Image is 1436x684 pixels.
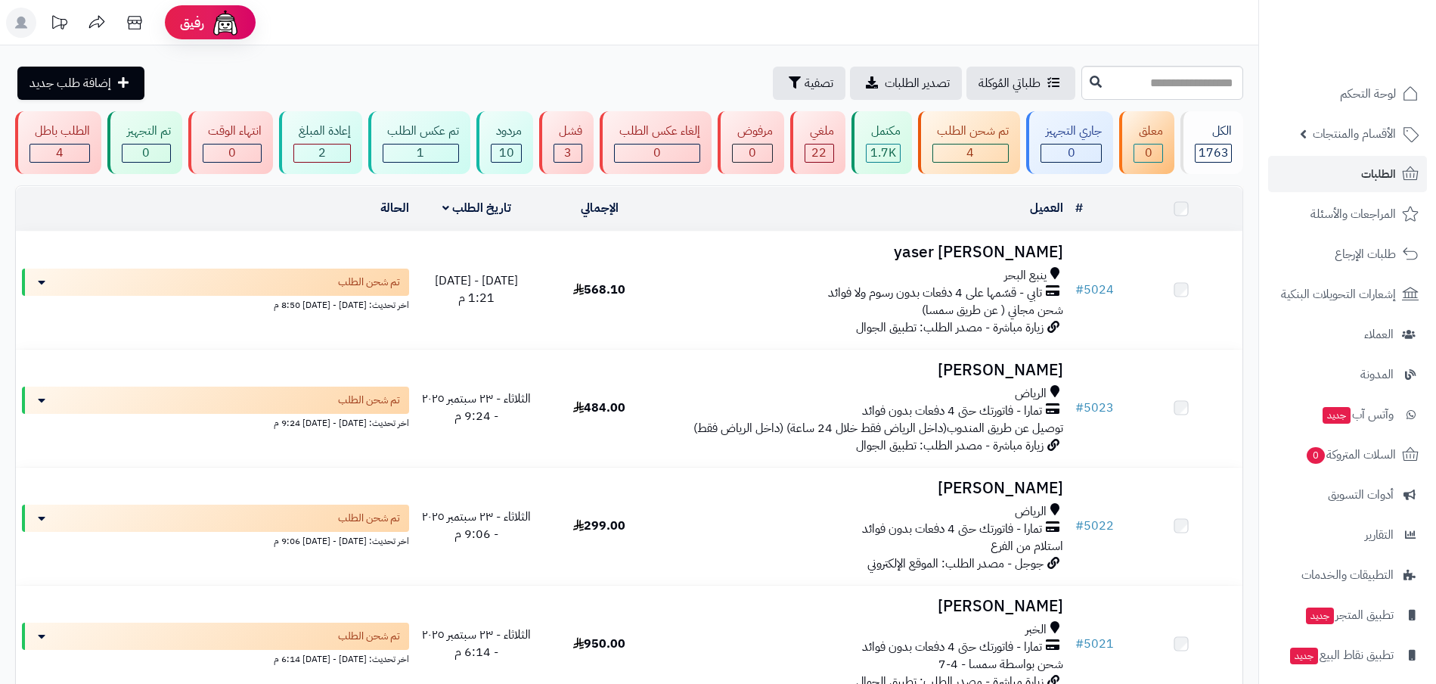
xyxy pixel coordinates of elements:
[581,199,619,217] a: الإجمالي
[1340,83,1396,104] span: لوحة التحكم
[885,74,950,92] span: تصدير الطلبات
[979,74,1041,92] span: طلباتي المُوكلة
[1301,564,1394,586] span: التطبيقات والخدمات
[573,517,625,535] span: 299.00
[293,123,351,140] div: إعادة المبلغ
[491,123,522,140] div: مردود
[1281,284,1396,305] span: إشعارات التحويلات البنكية
[554,123,582,140] div: فشل
[870,144,896,162] span: 1.7K
[1290,648,1318,664] span: جديد
[1310,204,1396,225] span: المراجعات والأسئلة
[536,111,597,174] a: فشل 3
[862,403,1042,420] span: تمارا - فاتورتك حتى 4 دفعات بدون فوائد
[564,144,572,162] span: 3
[492,145,521,162] div: 10
[1041,123,1102,140] div: جاري التجهيز
[1199,144,1229,162] span: 1763
[1015,503,1047,521] span: الرياض
[1075,281,1084,299] span: #
[933,145,1009,162] div: 4
[40,8,78,42] a: تحديثات المنصة
[867,145,900,162] div: 1717
[17,67,144,100] a: إضافة طلب جديد
[938,655,1063,673] span: شحن بواسطة سمسا - 4-7
[203,123,262,140] div: انتهاء الوقت
[1195,123,1232,140] div: الكل
[856,437,1044,455] span: زيارة مباشرة - مصدر الطلب: تطبيق الجوال
[573,281,625,299] span: 568.10
[499,144,514,162] span: 10
[787,111,848,174] a: ملغي 22
[1304,605,1394,626] span: تطبيق المتجر
[1268,637,1427,673] a: تطبيق نقاط البيعجديد
[653,144,661,162] span: 0
[932,123,1010,140] div: تم شحن الطلب
[1075,635,1084,653] span: #
[862,639,1042,656] span: تمارا - فاتورتك حتى 4 دفعات بدون فوائد
[12,111,104,174] a: الطلب باطل 4
[1268,557,1427,593] a: التطبيقات والخدمات
[30,145,89,162] div: 4
[667,244,1063,261] h3: yaser [PERSON_NAME]
[365,111,474,174] a: تم عكس الطلب 1
[733,145,772,162] div: 0
[715,111,787,174] a: مرفوض 0
[1364,324,1394,345] span: العملاء
[1323,407,1351,424] span: جديد
[1145,144,1152,162] span: 0
[142,144,150,162] span: 0
[805,145,833,162] div: 22
[422,390,531,425] span: الثلاثاء - ٢٣ سبتمبر ٢٠٢٥ - 9:24 م
[123,145,170,162] div: 0
[22,532,409,548] div: اخر تحديث: [DATE] - [DATE] 9:06 م
[922,301,1063,319] span: شحن مجاني ( عن طريق سمسا)
[856,319,1044,337] span: زيارة مباشرة - مصدر الطلب: تطبيق الجوال
[828,284,1042,302] span: تابي - قسّمها على 4 دفعات بدون رسوم ولا فوائد
[866,123,901,140] div: مكتمل
[1268,437,1427,473] a: السلات المتروكة0
[1268,517,1427,553] a: التقارير
[1075,517,1084,535] span: #
[1305,444,1396,465] span: السلات المتروكة
[867,555,1044,573] span: جوجل - مصدر الطلب: الموقع الإلكتروني
[1068,144,1075,162] span: 0
[422,508,531,543] span: الثلاثاء - ٢٣ سبتمبر ٢٠٢٥ - 9:06 م
[1268,477,1427,513] a: أدوات التسويق
[1075,399,1084,417] span: #
[1306,608,1334,624] span: جديد
[1075,199,1083,217] a: #
[1004,267,1047,284] span: ينبع البحر
[22,414,409,430] div: اخر تحديث: [DATE] - [DATE] 9:24 م
[442,199,511,217] a: تاريخ الطلب
[338,629,400,644] span: تم شحن الطلب
[667,362,1063,379] h3: [PERSON_NAME]
[1268,236,1427,272] a: طلبات الإرجاع
[22,650,409,666] div: اخر تحديث: [DATE] - [DATE] 6:14 م
[805,123,834,140] div: ملغي
[417,144,424,162] span: 1
[185,111,276,174] a: انتهاء الوقت 0
[1134,123,1163,140] div: معلق
[1075,635,1114,653] a: #5021
[318,144,326,162] span: 2
[29,74,111,92] span: إضافة طلب جديد
[383,123,460,140] div: تم عكس الطلب
[22,296,409,312] div: اخر تحديث: [DATE] - [DATE] 8:50 م
[614,123,700,140] div: إلغاء عكس الطلب
[991,537,1063,555] span: استلام من الفرع
[966,67,1075,100] a: طلباتي المُوكلة
[210,8,240,38] img: ai-face.png
[573,635,625,653] span: 950.00
[811,144,827,162] span: 22
[615,145,699,162] div: 0
[1313,123,1396,145] span: الأقسام والمنتجات
[1360,364,1394,385] span: المدونة
[1289,645,1394,666] span: تطبيق نقاط البيع
[850,67,962,100] a: تصدير الطلبات
[1335,244,1396,265] span: طلبات الإرجاع
[1268,597,1427,633] a: تطبيق المتجرجديد
[1268,156,1427,192] a: الطلبات
[1268,356,1427,393] a: المدونة
[1365,524,1394,546] span: التقارير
